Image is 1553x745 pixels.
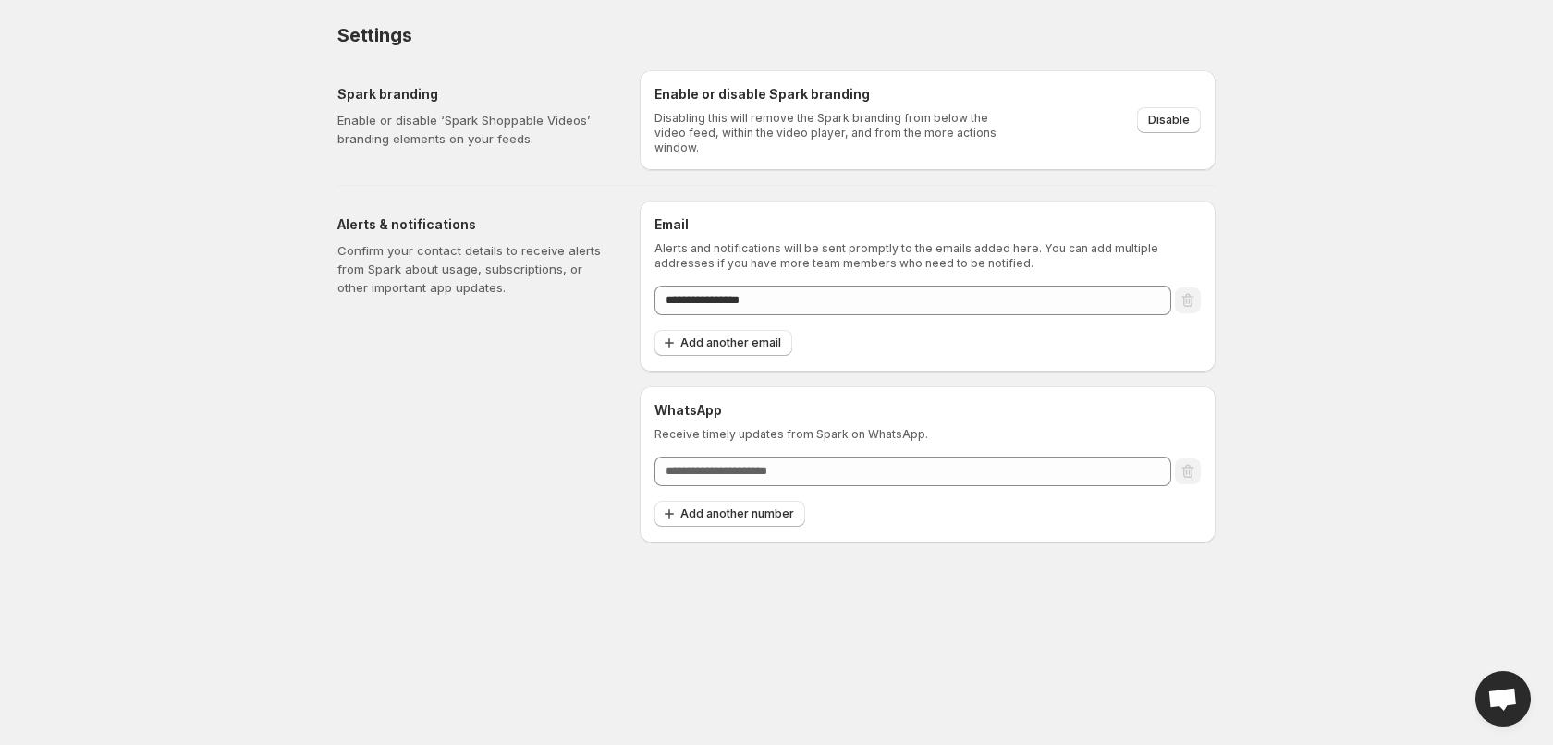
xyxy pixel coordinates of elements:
[654,241,1201,271] p: Alerts and notifications will be sent promptly to the emails added here. You can add multiple add...
[654,85,1009,104] h6: Enable or disable Spark branding
[654,501,805,527] button: Add another number
[654,111,1009,155] p: Disabling this will remove the Spark branding from below the video feed, within the video player,...
[680,507,794,521] span: Add another number
[1137,107,1201,133] button: Disable
[654,330,792,356] button: Add another email
[337,241,610,297] p: Confirm your contact details to receive alerts from Spark about usage, subscriptions, or other im...
[337,24,411,46] span: Settings
[680,336,781,350] span: Add another email
[337,215,610,234] h5: Alerts & notifications
[1475,671,1531,727] div: Open chat
[654,215,1201,234] h6: Email
[337,111,610,148] p: Enable or disable ‘Spark Shoppable Videos’ branding elements on your feeds.
[1148,113,1190,128] span: Disable
[654,401,1201,420] h6: WhatsApp
[337,85,610,104] h5: Spark branding
[654,427,1201,442] p: Receive timely updates from Spark on WhatsApp.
